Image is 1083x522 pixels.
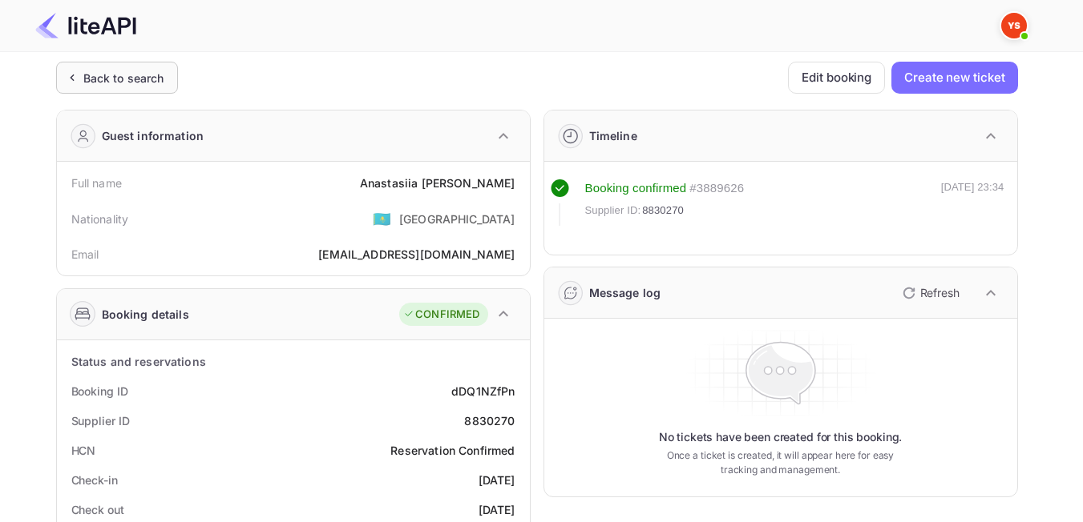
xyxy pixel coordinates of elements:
div: Check out [71,501,124,518]
button: Create new ticket [891,62,1017,94]
div: # 3889626 [689,179,744,198]
button: Edit booking [788,62,885,94]
div: Email [71,246,99,263]
div: CONFIRMED [403,307,479,323]
div: [DATE] [479,472,515,488]
div: Message log [589,284,661,301]
div: HCN [71,442,96,459]
div: dDQ1NZfPn [451,383,515,400]
div: Nationality [71,211,129,227]
img: Yandex Support [1001,13,1027,38]
div: Check-in [71,472,118,488]
div: Timeline [589,127,637,144]
div: Anastasiia [PERSON_NAME] [360,175,515,191]
span: Supplier ID: [585,203,641,219]
div: Booking details [102,306,189,323]
button: Refresh [893,280,966,306]
img: LiteAPI Logo [35,13,136,38]
p: Once a ticket is created, it will appear here for easy tracking and management. [654,448,907,477]
div: Booking confirmed [585,179,687,198]
div: Booking ID [71,383,128,400]
span: 8830270 [642,203,684,219]
div: Supplier ID [71,412,130,429]
div: [GEOGRAPHIC_DATA] [399,211,515,227]
div: Back to search [83,70,164,86]
p: Refresh [920,284,960,301]
div: [DATE] [479,501,515,518]
div: Full name [71,175,122,191]
div: Reservation Confirmed [390,442,515,459]
div: Guest information [102,127,204,144]
p: No tickets have been created for this booking. [659,429,903,445]
div: [EMAIL_ADDRESS][DOMAIN_NAME] [318,246,515,263]
div: Status and reservations [71,353,206,370]
span: United States [373,204,391,233]
div: [DATE] 23:34 [941,179,1004,226]
div: 8830270 [464,412,515,429]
